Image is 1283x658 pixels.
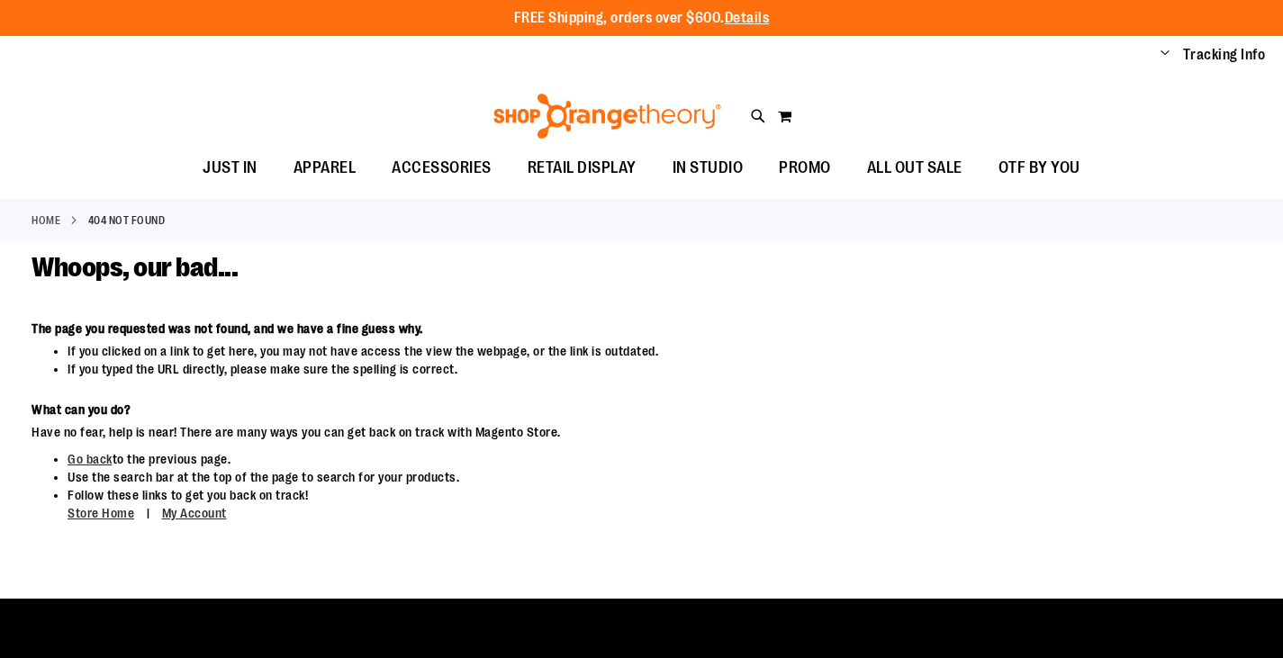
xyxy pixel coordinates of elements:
[32,401,998,419] dt: What can you do?
[392,148,492,188] span: ACCESSORIES
[68,360,998,378] li: If you typed the URL directly, please make sure the spelling is correct.
[88,212,166,229] strong: 404 Not Found
[68,452,113,466] a: Go back
[68,468,998,486] li: Use the search bar at the top of the page to search for your products.
[725,10,770,26] a: Details
[32,320,998,338] dt: The page you requested was not found, and we have a fine guess why.
[1161,46,1170,64] button: Account menu
[867,148,962,188] span: ALL OUT SALE
[779,148,831,188] span: PROMO
[138,498,159,529] span: |
[68,342,998,360] li: If you clicked on a link to get here, you may not have access the view the webpage, or the link i...
[203,148,258,188] span: JUST IN
[32,252,238,283] span: Whoops, our bad...
[32,212,60,229] a: Home
[68,486,998,523] li: Follow these links to get you back on track!
[68,506,134,520] a: Store Home
[491,94,724,139] img: Shop Orangetheory
[514,8,770,29] p: FREE Shipping, orders over $600.
[294,148,357,188] span: APPAREL
[998,148,1080,188] span: OTF BY YOU
[528,148,637,188] span: RETAIL DISPLAY
[162,506,227,520] a: My Account
[673,148,744,188] span: IN STUDIO
[68,450,998,468] li: to the previous page.
[32,423,998,441] dd: Have no fear, help is near! There are many ways you can get back on track with Magento Store.
[1183,45,1266,65] a: Tracking Info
